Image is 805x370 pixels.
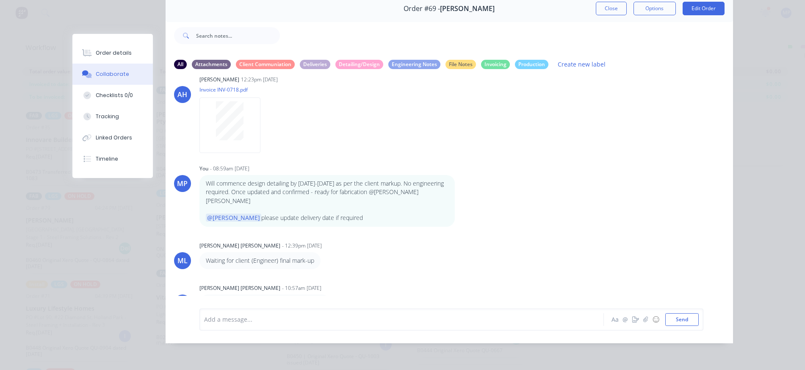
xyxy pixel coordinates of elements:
div: You [199,165,208,172]
button: Order details [72,42,153,64]
p: please update delivery date if required [206,214,448,222]
div: Production [515,60,548,69]
div: Deliveries [300,60,330,69]
div: Checklists 0/0 [96,92,133,99]
button: Linked Orders [72,127,153,148]
button: Checklists 0/0 [72,85,153,106]
div: [PERSON_NAME] [PERSON_NAME] [199,242,280,250]
p: Invoice INV-0718.pdf [199,86,269,93]
button: Timeline [72,148,153,170]
input: Search notes... [196,27,280,44]
p: Waiting for client (Engineer) final mark-up [206,256,314,265]
div: AH [177,89,187,100]
span: Order #69 - [404,5,440,13]
div: Tracking [96,113,119,120]
div: Attachments [192,60,231,69]
div: All [174,60,187,69]
button: Aa [610,314,620,325]
div: Collaborate [96,70,129,78]
button: Tracking [72,106,153,127]
div: MP [177,178,188,189]
button: Close [596,2,627,15]
div: Detailing/Design [335,60,383,69]
span: [PERSON_NAME] [440,5,495,13]
button: @ [620,314,631,325]
button: Options [633,2,676,15]
button: Collaborate [72,64,153,85]
div: - 10:57am [DATE] [282,284,321,292]
div: Invoicing [481,60,510,69]
button: ☺ [651,314,661,325]
div: 12:23pm [DATE] [241,76,278,83]
button: Create new label [553,58,610,70]
div: Linked Orders [96,134,132,142]
p: Will commence design detailing by [DATE]-[DATE] as per the client markup. No engineering required... [206,179,448,205]
div: - 12:39pm [DATE] [282,242,322,250]
div: - 08:59am [DATE] [210,165,249,172]
div: Timeline [96,155,118,163]
div: File Notes [445,60,476,69]
div: [PERSON_NAME] [199,76,239,83]
div: ML [177,256,188,266]
div: Engineering Notes [388,60,440,69]
div: Client Communiation [236,60,295,69]
div: [PERSON_NAME] [PERSON_NAME] [199,284,280,292]
button: Send [665,313,699,326]
span: @[PERSON_NAME] [206,214,261,222]
div: Order details [96,49,132,57]
button: Edit Order [683,2,725,15]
